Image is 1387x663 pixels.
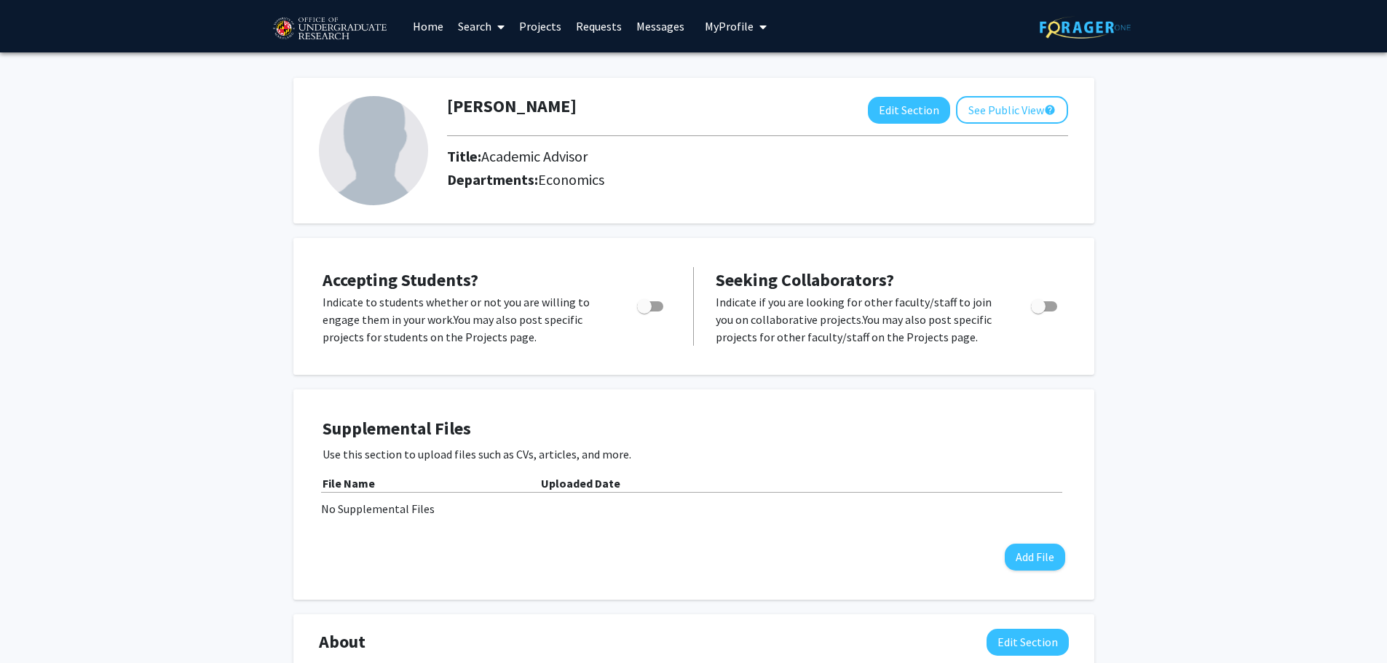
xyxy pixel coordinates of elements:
[1044,101,1056,119] mat-icon: help
[705,19,754,33] span: My Profile
[629,1,692,52] a: Messages
[319,96,428,205] img: Profile Picture
[406,1,451,52] a: Home
[716,269,894,291] span: Seeking Collaborators?
[512,1,569,52] a: Projects
[323,269,478,291] span: Accepting Students?
[321,500,1067,517] div: No Supplemental Files
[268,11,391,47] img: University of Maryland Logo
[319,629,365,655] span: About
[1040,16,1131,39] img: ForagerOne Logo
[987,629,1069,656] button: Edit About
[451,1,512,52] a: Search
[956,96,1068,124] button: See Public View
[1005,544,1065,571] button: Add File
[447,148,588,165] h2: Title:
[538,170,604,188] span: Economics
[569,1,629,52] a: Requests
[323,293,609,346] p: Indicate to students whether or not you are willing to engage them in your work. You may also pos...
[868,97,950,124] button: Edit Section
[716,293,1003,346] p: Indicate if you are looking for other faculty/staff to join you on collaborative projects. You ma...
[323,418,1065,440] h4: Supplemental Files
[436,171,1079,188] h2: Departments:
[1025,293,1065,315] div: Toggle
[541,476,620,491] b: Uploaded Date
[323,445,1065,463] p: Use this section to upload files such as CVs, articles, and more.
[631,293,671,315] div: Toggle
[11,598,62,652] iframe: Chat
[481,147,588,165] span: Academic Advisor
[323,476,375,491] b: File Name
[447,96,577,117] h1: [PERSON_NAME]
